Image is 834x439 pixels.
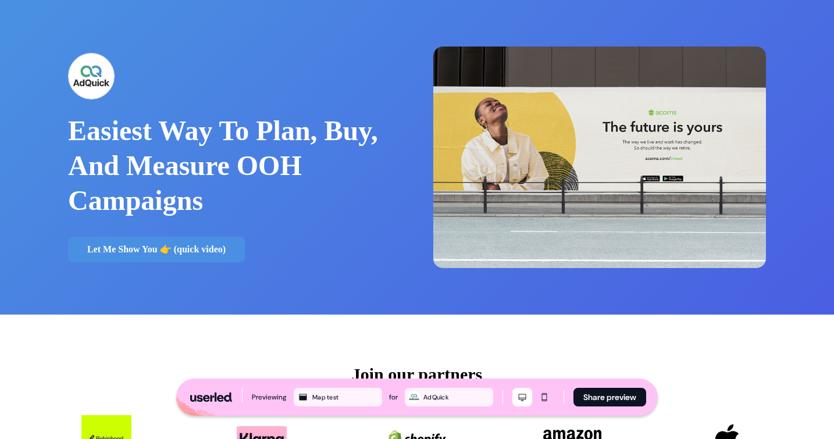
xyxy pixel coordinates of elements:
span: Join our partners [352,365,482,384]
div: for [389,391,398,403]
button: Desktop mode [512,388,532,406]
a: Let Me Show You 👉 (quick video) [68,237,245,262]
div: Previewing [252,391,287,403]
button: Share preview [573,388,646,406]
div: Map test [312,392,380,402]
p: Easiest Way To Plan, Buy, And Measure OOH Campaigns [68,113,401,218]
button: Mobile mode [534,388,554,406]
div: AdQuick [423,392,491,402]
